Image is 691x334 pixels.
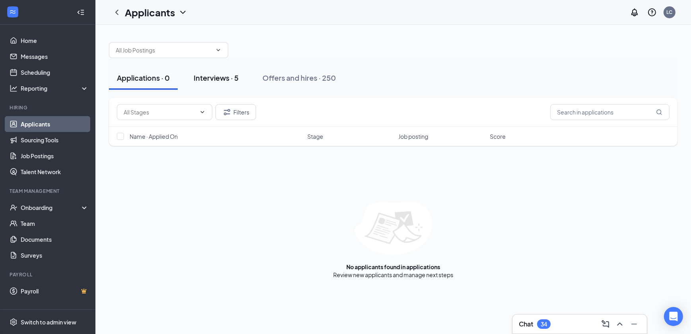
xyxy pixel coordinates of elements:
[21,164,89,180] a: Talent Network
[664,307,683,326] div: Open Intercom Messenger
[77,8,85,16] svg: Collapse
[21,49,89,64] a: Messages
[124,108,196,117] input: All Stages
[215,47,221,53] svg: ChevronDown
[601,319,610,329] svg: ComposeMessage
[615,319,625,329] svg: ChevronUp
[10,204,17,212] svg: UserCheck
[307,132,323,140] span: Stage
[117,73,170,83] div: Applications · 0
[21,231,89,247] a: Documents
[355,202,432,255] img: empty-state
[629,319,639,329] svg: Minimize
[630,8,639,17] svg: Notifications
[656,109,662,115] svg: MagnifyingGlass
[21,204,82,212] div: Onboarding
[519,320,533,328] h3: Chat
[10,84,17,92] svg: Analysis
[346,263,440,271] div: No applicants found in applications
[222,107,232,117] svg: Filter
[21,216,89,231] a: Team
[125,6,175,19] h1: Applicants
[10,318,17,326] svg: Settings
[628,318,641,330] button: Minimize
[21,84,89,92] div: Reporting
[130,132,178,140] span: Name · Applied On
[21,64,89,80] a: Scheduling
[21,116,89,132] a: Applicants
[667,9,673,16] div: LC
[21,132,89,148] a: Sourcing Tools
[215,104,256,120] button: Filter Filters
[9,8,17,16] svg: WorkstreamLogo
[333,271,453,279] div: Review new applicants and manage next steps
[21,318,76,326] div: Switch to admin view
[21,247,89,263] a: Surveys
[10,188,87,194] div: Team Management
[10,271,87,278] div: Payroll
[262,73,336,83] div: Offers and hires · 250
[647,8,657,17] svg: QuestionInfo
[21,33,89,49] a: Home
[178,8,188,17] svg: ChevronDown
[199,109,206,115] svg: ChevronDown
[10,104,87,111] div: Hiring
[194,73,239,83] div: Interviews · 5
[399,132,429,140] span: Job posting
[21,283,89,299] a: PayrollCrown
[599,318,612,330] button: ComposeMessage
[21,148,89,164] a: Job Postings
[541,321,547,328] div: 34
[613,318,626,330] button: ChevronUp
[112,8,122,17] svg: ChevronLeft
[550,104,670,120] input: Search in applications
[490,132,506,140] span: Score
[116,46,212,54] input: All Job Postings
